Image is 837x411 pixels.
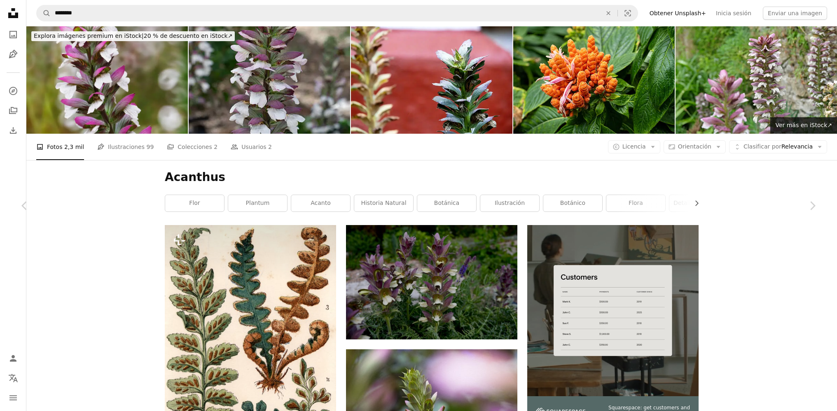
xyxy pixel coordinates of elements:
[291,195,350,211] a: acanto
[37,5,51,21] button: Buscar en Unsplash
[5,350,21,367] a: Iniciar sesión / Registrarse
[664,140,726,153] button: Orientación
[770,117,837,134] a: Ver más en iStock↗
[268,142,272,151] span: 2
[31,31,235,41] div: 20 % de descuento en iStock ↗
[608,140,660,153] button: Licencia
[513,26,675,134] img: Aphelandra (acanthus)
[36,5,638,21] form: Encuentra imágenes en todo el sitio
[5,46,21,63] a: Ilustraciones
[167,134,217,160] a: Colecciones 2
[189,26,350,134] img: Acanthus mollis flowers
[5,83,21,99] a: Explorar
[763,7,827,20] button: Enviar una imagen
[5,26,21,43] a: Fotos
[165,170,699,185] h1: Acanthus
[599,5,617,21] button: Borrar
[689,195,699,211] button: desplazar lista a la derecha
[5,102,21,119] a: Colecciones
[527,225,699,396] img: file-1747939376688-baf9a4a454ffimage
[743,143,781,150] span: Clasificar por
[5,390,21,406] button: Menú
[543,195,602,211] a: botánico
[676,26,837,134] img: Purple and white Acanthus Bears breeches in flower.
[346,279,517,286] a: Flores moradas y blancas en lente de cambio de inclinación
[622,143,646,150] span: Licencia
[214,142,217,151] span: 2
[26,26,240,46] a: Explora imágenes premium en iStock|20 % de descuento en iStock↗
[165,360,336,367] a: Hacia 1800: Tres especies de helechos, entre ellos Asplenium marinum, Asplenium ruta-muraria y Ce...
[5,122,21,139] a: Historial de descargas
[729,140,827,153] button: Clasificar porRelevancia
[480,195,539,211] a: ilustración
[775,122,832,128] span: Ver más en iStock ↗
[678,143,711,150] span: Orientación
[97,134,154,160] a: Ilustraciones 99
[351,26,512,134] img: El acanto
[231,134,272,160] a: Usuarios 2
[146,142,154,151] span: 99
[34,33,144,39] span: Explora imágenes premium en iStock |
[743,143,813,151] span: Relevancia
[669,195,728,211] a: Detalle de la plantum
[417,195,476,211] a: botánica
[26,26,188,134] img: Flor de calzones de oso
[788,166,837,245] a: Siguiente
[5,370,21,386] button: Idioma
[228,195,287,211] a: plantum
[165,195,224,211] a: flor
[346,225,517,339] img: Flores moradas y blancas en lente de cambio de inclinación
[711,7,756,20] a: Inicia sesión
[354,195,413,211] a: Historia natural
[618,5,638,21] button: Búsqueda visual
[645,7,711,20] a: Obtener Unsplash+
[606,195,665,211] a: flora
